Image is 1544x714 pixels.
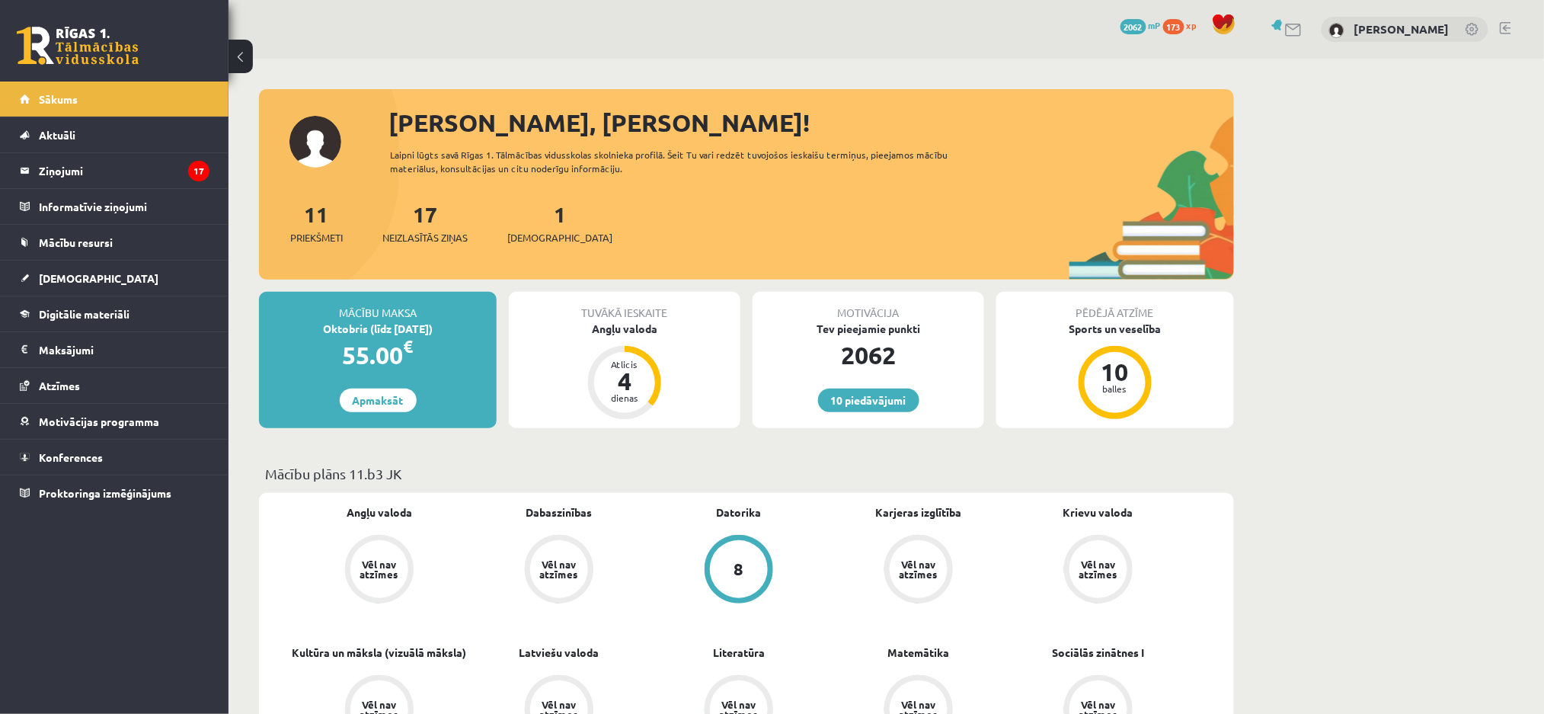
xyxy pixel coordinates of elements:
div: Vēl nav atzīmes [1077,559,1120,579]
a: Angļu valoda [347,504,412,520]
div: 10 [1092,360,1138,384]
a: Vēl nav atzīmes [289,535,469,607]
legend: Maksājumi [39,332,209,367]
a: 8 [649,535,829,607]
a: Apmaksāt [340,389,417,412]
a: 17Neizlasītās ziņas [382,200,468,245]
span: 2062 [1120,19,1146,34]
div: Mācību maksa [259,292,497,321]
a: Dabaszinības [526,504,593,520]
a: 1[DEMOGRAPHIC_DATA] [507,200,612,245]
span: Sākums [39,92,78,106]
a: Proktoringa izmēģinājums [20,475,209,511]
a: 11Priekšmeti [290,200,343,245]
div: 8 [734,561,744,578]
p: Mācību plāns 11.b3 JK [265,463,1228,484]
span: [DEMOGRAPHIC_DATA] [39,271,158,285]
a: Latviešu valoda [519,645,599,661]
span: Neizlasītās ziņas [382,230,468,245]
a: Vēl nav atzīmes [1009,535,1188,607]
div: [PERSON_NAME], [PERSON_NAME]! [388,104,1234,141]
a: Maksājumi [20,332,209,367]
span: Mācību resursi [39,235,113,249]
div: Sports un veselība [996,321,1234,337]
a: Ziņojumi17 [20,153,209,188]
span: € [404,335,414,357]
a: Vēl nav atzīmes [829,535,1009,607]
a: Digitālie materiāli [20,296,209,331]
a: Angļu valoda Atlicis 4 dienas [509,321,740,421]
a: 2062 mP [1120,19,1161,31]
div: dienas [602,393,647,402]
a: Mācību resursi [20,225,209,260]
div: 4 [602,369,647,393]
a: Sports un veselība 10 balles [996,321,1234,421]
a: Atzīmes [20,368,209,403]
a: [DEMOGRAPHIC_DATA] [20,261,209,296]
span: 173 [1163,19,1184,34]
a: 173 xp [1163,19,1204,31]
a: Sociālās zinātnes I [1053,645,1145,661]
a: Matemātika [888,645,950,661]
span: Priekšmeti [290,230,343,245]
span: Motivācijas programma [39,415,159,428]
a: 10 piedāvājumi [818,389,919,412]
img: Kristiāns Timofejevs [1329,23,1344,38]
div: Vēl nav atzīmes [538,559,580,579]
div: Oktobris (līdz [DATE]) [259,321,497,337]
legend: Ziņojumi [39,153,209,188]
a: Karjeras izglītība [876,504,962,520]
div: 55.00 [259,337,497,373]
div: Angļu valoda [509,321,740,337]
div: Atlicis [602,360,647,369]
div: balles [1092,384,1138,393]
a: Motivācijas programma [20,404,209,439]
a: Vēl nav atzīmes [469,535,649,607]
div: Vēl nav atzīmes [358,559,401,579]
legend: Informatīvie ziņojumi [39,189,209,224]
span: [DEMOGRAPHIC_DATA] [507,230,612,245]
span: Konferences [39,450,103,464]
a: Krievu valoda [1063,504,1133,520]
div: Laipni lūgts savā Rīgas 1. Tālmācības vidusskolas skolnieka profilā. Šeit Tu vari redzēt tuvojošo... [390,148,975,175]
span: mP [1149,19,1161,31]
a: Literatūra [713,645,765,661]
div: Motivācija [753,292,984,321]
div: Tuvākā ieskaite [509,292,740,321]
i: 17 [188,161,209,181]
a: Kultūra un māksla (vizuālā māksla) [292,645,467,661]
a: Rīgas 1. Tālmācības vidusskola [17,27,139,65]
span: Aktuāli [39,128,75,142]
span: Proktoringa izmēģinājums [39,486,171,500]
a: Datorika [717,504,762,520]
a: [PERSON_NAME] [1354,21,1450,37]
a: Aktuāli [20,117,209,152]
span: Digitālie materiāli [39,307,129,321]
div: Pēdējā atzīme [996,292,1234,321]
a: Konferences [20,440,209,475]
div: Tev pieejamie punkti [753,321,984,337]
div: Vēl nav atzīmes [897,559,940,579]
a: Sākums [20,82,209,117]
a: Informatīvie ziņojumi [20,189,209,224]
div: 2062 [753,337,984,373]
span: xp [1187,19,1197,31]
span: Atzīmes [39,379,80,392]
